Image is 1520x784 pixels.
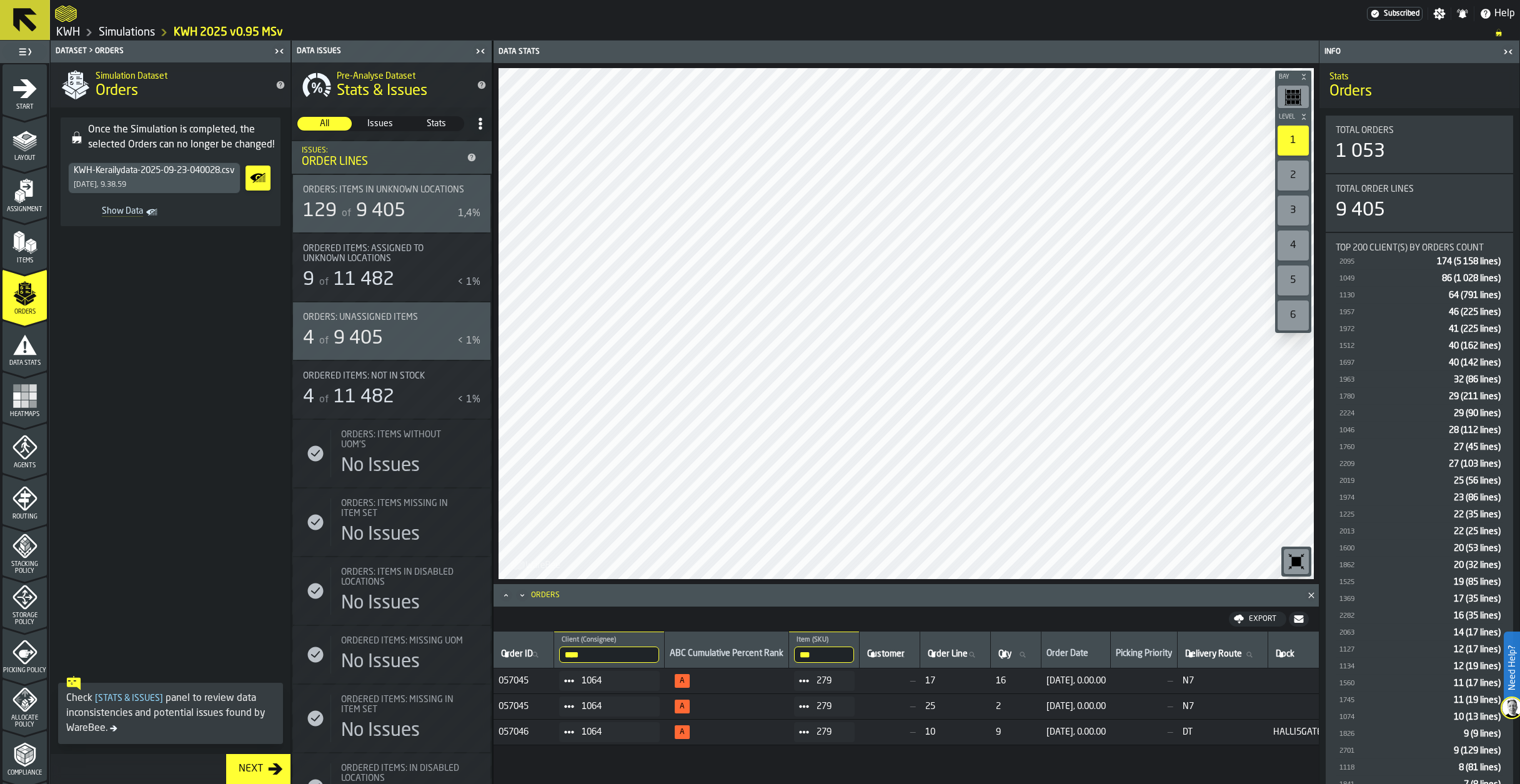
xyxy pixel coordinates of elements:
[1338,494,1449,502] div: 1974
[88,122,276,152] div: Once the Simulation is completed, the selected Orders can no longer be changed!
[303,371,425,381] span: Ordered Items: Not in Stock
[1336,243,1503,253] div: Title
[1449,426,1501,435] span: 28 (112 lines)
[496,47,908,56] div: Data Stats
[1367,7,1423,21] div: Menu Subscription
[1442,274,1501,283] span: 86 (1 028 lines)
[1338,697,1449,705] div: 1745
[1244,615,1281,623] div: Export
[2,462,47,469] span: Agents
[501,552,572,577] a: logo-header
[1338,646,1449,654] div: 1127
[303,185,464,195] span: Orders: Items in Unknown locations
[341,720,420,742] div: No Issues
[1336,658,1503,675] div: StatList-item-1134
[303,244,465,264] span: Ordered items: Assigned to unknown locations
[1336,472,1503,489] div: StatList-item-2019
[1367,7,1423,21] a: link-to-/wh/i/4fb45246-3b77-4bb5-b880-c337c3c5facb/settings/billing
[1464,730,1501,738] span: 9 (9 lines)
[1336,759,1503,776] div: StatList-item-1118
[1276,649,1294,659] span: label
[1474,6,1520,21] label: button-toggle-Help
[409,117,464,131] div: thumb
[2,514,47,520] span: Routing
[1275,71,1311,83] button: button-
[559,647,659,663] input: label
[241,163,273,193] div: button-toolbar-Show Data
[1276,74,1298,81] span: Bay
[1275,83,1311,111] div: button-toolbar-undefined
[352,116,408,131] label: button-switch-multi-Issues
[66,691,275,736] div: Check panel to review data inconsistencies and potential issues found by WareBee.
[1336,337,1503,354] div: StatList-item-1512
[1289,612,1309,627] button: button-
[341,695,465,715] span: Ordered Items: Missing in Item Set
[1329,69,1509,82] h2: Sub Title
[1336,590,1503,607] div: StatList-item-1369
[271,44,288,59] label: button-toggle-Close me
[925,647,985,663] input: label
[341,567,480,587] div: Title
[1449,308,1501,317] span: 46 (225 lines)
[1494,6,1515,21] span: Help
[1273,647,1363,663] input: label
[2,64,47,114] li: menu Start
[670,648,783,661] div: ABC Cumulative Percent Rank
[1116,648,1172,661] div: Picking Priority
[2,411,47,418] span: Heatmaps
[1336,126,1503,136] div: Title
[1278,126,1309,156] div: 1
[1336,489,1503,506] div: StatList-item-1974
[1454,527,1501,536] span: 22 (25 lines)
[1336,320,1503,337] div: StatList-item-1972
[1338,730,1459,738] div: 1826
[1336,708,1503,725] div: StatList-item-1074
[234,762,268,777] div: Next
[1338,292,1444,300] div: 1130
[2,116,47,166] li: menu Layout
[1338,325,1444,334] div: 1972
[2,104,47,111] span: Start
[92,694,166,703] span: Stats & Issues
[303,312,465,322] div: Title
[1336,573,1503,590] div: StatList-item-1525
[334,388,394,407] span: 11 482
[1336,422,1503,439] div: StatList-item-1046
[2,679,47,729] li: menu Allocate Policy
[1338,764,1454,772] div: 1118
[341,695,480,715] div: Title
[1326,116,1513,173] div: stat-Total Orders
[341,430,465,450] span: Orders: Items without UOM's
[1454,662,1501,671] span: 12 (19 lines)
[410,117,463,130] span: Stats
[341,567,465,587] div: Title
[1338,680,1449,688] div: 1560
[319,277,329,287] span: of
[2,218,47,268] li: menu Items
[1454,578,1501,587] span: 19 (85 lines)
[302,155,462,169] div: Order Lines
[341,499,465,519] span: Orders: Items missing in Item Set
[353,117,407,131] div: thumb
[1336,455,1503,472] div: StatList-item-2209
[499,589,514,602] button: Maximize
[1454,713,1501,722] span: 10 (13 lines)
[1278,231,1309,261] div: 4
[996,647,1036,663] input: label
[298,117,351,130] span: All
[297,116,352,131] label: button-switch-multi-All
[1449,359,1501,367] span: 40 (142 lines)
[1275,123,1311,158] div: button-toolbar-undefined
[293,557,490,625] div: stat-Orders: Items in Disabled locations
[2,667,47,674] span: Picking Policy
[293,626,490,683] div: stat-Ordered Items: Missing UOM
[2,628,47,678] li: menu Picking Policy
[1454,544,1501,553] span: 20 (53 lines)
[341,636,465,646] div: Title
[341,430,480,450] div: Title
[1278,161,1309,191] div: 2
[1338,477,1449,485] div: 2019
[1454,612,1501,620] span: 16 (35 lines)
[51,62,291,107] div: title-Orders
